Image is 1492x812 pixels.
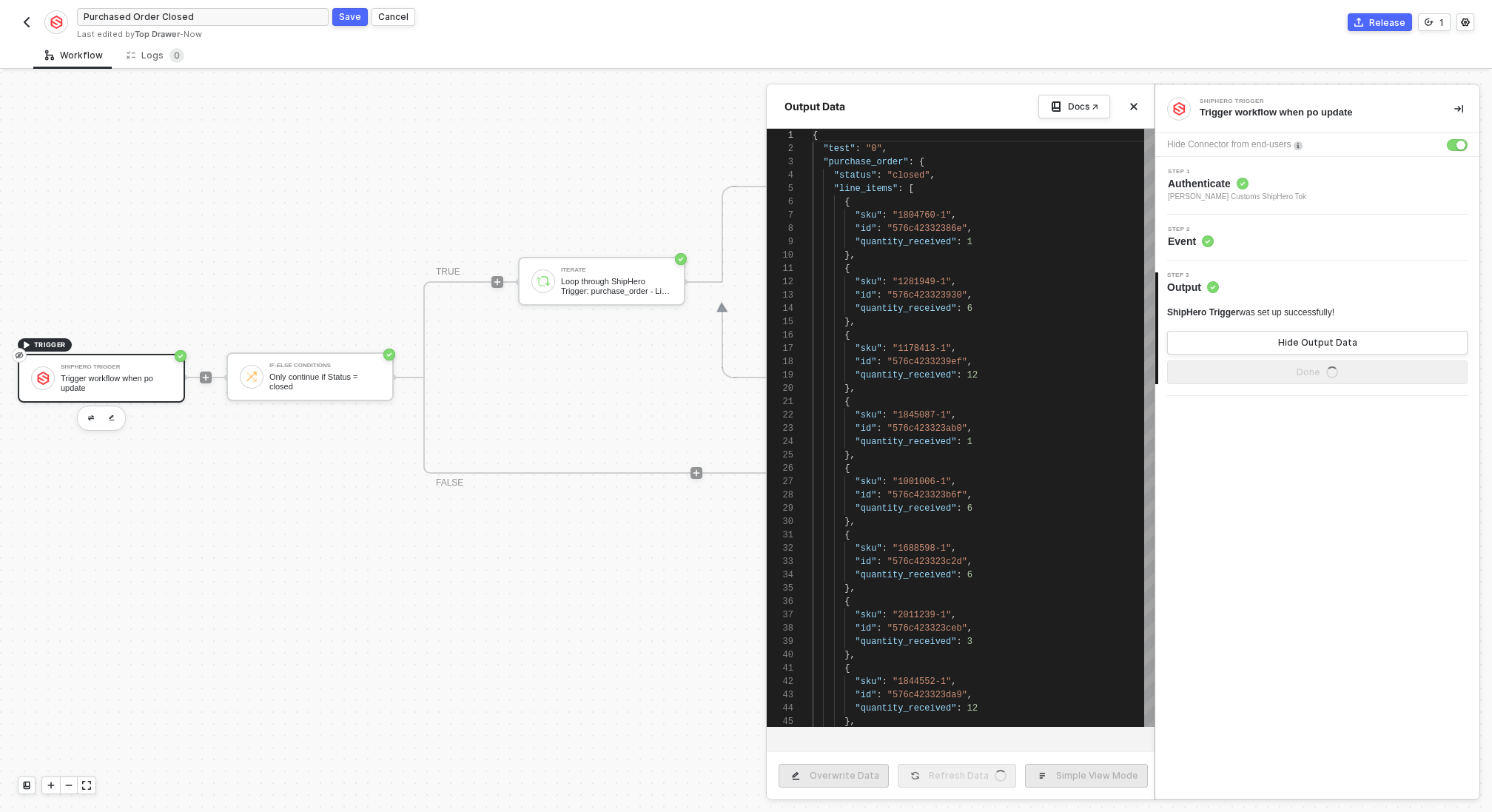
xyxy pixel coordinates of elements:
span: { [844,663,850,674]
span: Step 3 [1167,272,1219,278]
span: Step 1 [1168,169,1306,175]
div: Hide Connector from end-users [1167,138,1291,152]
span: Output [1167,280,1219,295]
span: : [876,623,881,634]
div: 7 [767,209,793,222]
span: 12 [967,370,978,380]
span: : [882,677,887,687]
span: : [876,224,881,234]
div: 39 [767,635,793,648]
div: Step 1Authenticate [PERSON_NAME] Customs ShipHero Tok [1155,169,1479,203]
span: , [967,490,972,500]
span: icon-expand [82,781,91,790]
span: , [951,210,956,221]
div: Logs [127,48,184,63]
span: }, [844,717,855,727]
div: 24 [767,435,793,449]
span: "quantity_received" [856,703,957,714]
span: : [876,690,881,700]
span: "line_items" [834,184,898,194]
button: Close [1125,98,1143,115]
span: : [882,543,887,554]
span: "576c423323ab0" [887,423,967,434]
span: : [956,703,961,714]
span: "sku" [856,277,882,287]
span: { [844,330,850,340]
span: { [919,157,924,167]
span: ShipHero Trigger [1167,307,1239,318]
span: "sku" [856,677,882,687]
span: , [967,623,972,634]
button: Cancel [372,8,415,26]
span: , [951,610,956,620]
span: "576c423323c2d" [887,557,967,567]
div: 11 [767,262,793,275]
span: icon-play [47,781,56,790]
button: Simple View Mode [1025,764,1148,788]
div: Output Data [779,99,851,114]
span: , [951,477,956,487]
div: 36 [767,595,793,608]
span: "quantity_received" [856,303,957,314]
span: "status" [834,170,877,181]
span: }, [844,450,855,460]
span: "id" [856,357,877,367]
span: "sku" [856,210,882,221]
span: icon-commerce [1354,18,1363,27]
span: : [876,557,881,567]
div: 9 [767,235,793,249]
a: Docs ↗ [1038,95,1110,118]
button: Overwrite Data [779,764,889,788]
div: 12 [767,275,793,289]
span: , [882,144,887,154]
div: Trigger workflow when po update [1200,106,1431,119]
div: 33 [767,555,793,568]
span: "id" [856,623,877,634]
div: 4 [767,169,793,182]
div: 34 [767,568,793,582]
div: 13 [767,289,793,302]
span: "sku" [856,477,882,487]
div: 2 [767,142,793,155]
span: "576c42332386e" [887,224,967,234]
div: 44 [767,702,793,715]
button: Release [1348,13,1412,31]
span: 12 [967,703,978,714]
span: { [813,130,818,141]
span: icon-versioning [1425,18,1434,27]
div: was set up successfully! [1167,306,1334,319]
span: : [956,637,961,647]
span: "sku" [856,543,882,554]
span: "0" [866,144,882,154]
div: Save [339,10,361,23]
div: 18 [767,355,793,369]
span: "quantity_received" [856,237,957,247]
img: icon-info [1294,141,1303,150]
span: : [956,437,961,447]
div: 45 [767,715,793,728]
span: { [844,597,850,607]
span: : [956,370,961,380]
div: 27 [767,475,793,489]
span: { [844,197,850,207]
span: "1001006-1" [893,477,951,487]
span: "quantity_received" [856,570,957,580]
span: }, [844,650,855,660]
span: , [951,677,956,687]
div: 19 [767,369,793,382]
div: 32 [767,542,793,555]
div: 25 [767,449,793,462]
div: 30 [767,515,793,529]
span: : [876,357,881,367]
span: Event [1168,234,1214,249]
span: , [951,410,956,420]
span: , [967,224,972,234]
span: "id" [856,290,877,301]
div: Step 3Output ShipHero Triggerwas set up successfully!Hide Output DataDoneicon-loader [1155,272,1479,384]
span: Step 2 [1168,227,1214,232]
span: 6 [967,570,972,580]
button: Refresh Dataicon-loader [898,764,1016,788]
div: 22 [767,409,793,422]
span: : [882,610,887,620]
span: "1804760-1" [893,210,951,221]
